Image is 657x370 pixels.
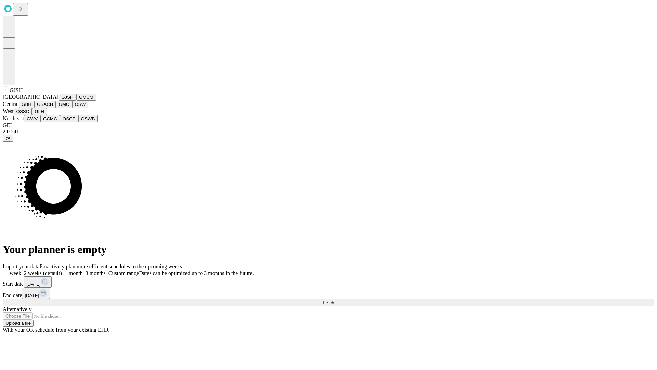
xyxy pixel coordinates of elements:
[3,263,40,269] span: Import your data
[108,270,139,276] span: Custom range
[32,108,47,115] button: GLH
[72,101,89,108] button: OSW
[86,270,106,276] span: 3 months
[56,101,72,108] button: GMC
[24,276,52,288] button: [DATE]
[14,108,32,115] button: OSSC
[5,270,21,276] span: 1 week
[26,282,41,287] span: [DATE]
[5,136,10,141] span: @
[78,115,98,122] button: GSWB
[60,115,78,122] button: OSCP
[25,293,39,298] span: [DATE]
[65,270,83,276] span: 1 month
[3,276,654,288] div: Start date
[24,270,62,276] span: 2 weeks (default)
[3,122,654,128] div: GEI
[22,288,50,299] button: [DATE]
[59,94,76,101] button: GJSH
[34,101,56,108] button: GSACH
[3,327,109,333] span: With your OR schedule from your existing EHR
[3,108,14,114] span: West
[3,243,654,256] h1: Your planner is empty
[3,94,59,100] span: [GEOGRAPHIC_DATA]
[3,115,24,121] span: Northeast
[323,300,334,305] span: Fetch
[24,115,40,122] button: GWV
[3,299,654,306] button: Fetch
[3,288,654,299] div: End date
[76,94,96,101] button: GMCM
[19,101,34,108] button: GBH
[3,135,13,142] button: @
[3,306,31,312] span: Alternatively
[10,87,23,93] span: GJSH
[3,320,34,327] button: Upload a file
[3,101,19,107] span: Central
[40,263,183,269] span: Proactively plan more efficient schedules in the upcoming weeks.
[40,115,60,122] button: GCMC
[139,270,254,276] span: Dates can be optimized up to 3 months in the future.
[3,128,654,135] div: 2.0.241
